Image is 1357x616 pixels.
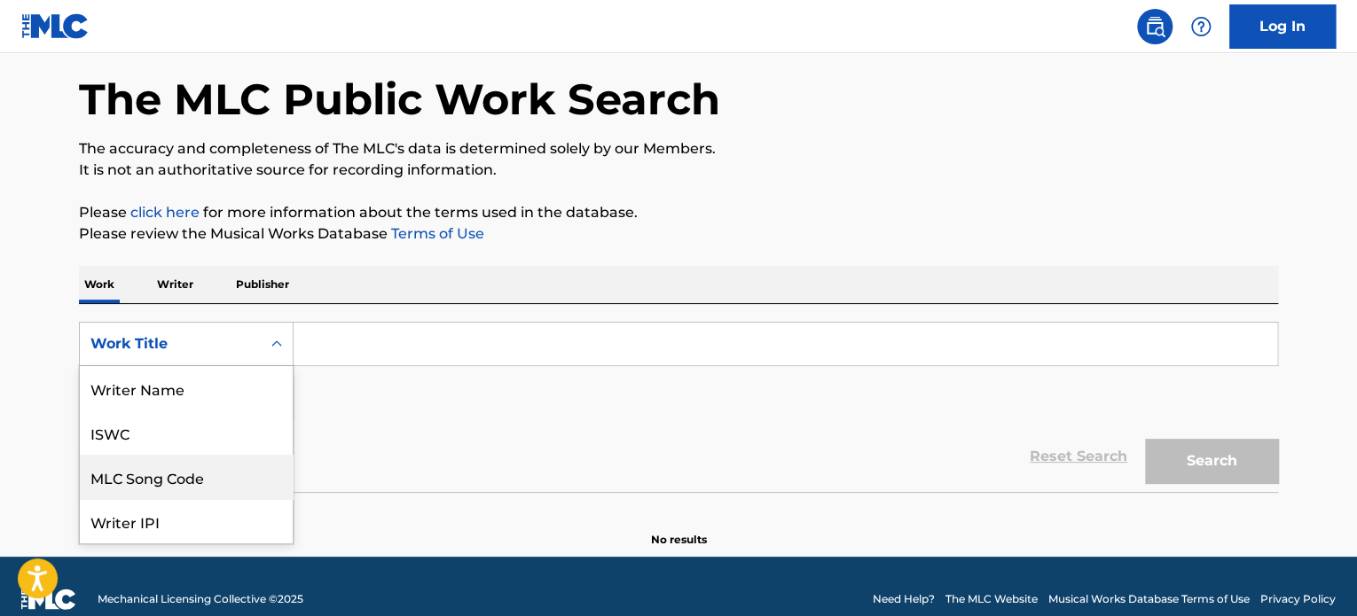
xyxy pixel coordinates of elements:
div: Writer IPI [80,499,293,543]
iframe: Chat Widget [1268,531,1357,616]
img: MLC Logo [21,13,90,39]
div: Publisher Name [80,543,293,588]
p: Please review the Musical Works Database [79,223,1278,245]
div: MLC Song Code [80,455,293,499]
div: ISWC [80,410,293,455]
h1: The MLC Public Work Search [79,73,720,126]
a: Need Help? [873,591,935,607]
p: It is not an authoritative source for recording information. [79,160,1278,181]
a: Log In [1229,4,1336,49]
span: Mechanical Licensing Collective © 2025 [98,591,303,607]
div: Writer Name [80,366,293,410]
a: click here [130,204,200,221]
a: Musical Works Database Terms of Use [1048,591,1250,607]
a: Privacy Policy [1260,591,1336,607]
p: Publisher [231,266,294,303]
img: search [1144,16,1165,37]
p: No results [651,511,707,548]
a: Public Search [1137,9,1173,44]
div: Help [1183,9,1219,44]
p: The accuracy and completeness of The MLC's data is determined solely by our Members. [79,138,1278,160]
img: help [1190,16,1212,37]
a: The MLC Website [945,591,1038,607]
img: logo [21,589,76,610]
p: Writer [152,266,199,303]
p: Please for more information about the terms used in the database. [79,202,1278,223]
div: Work Title [90,333,250,355]
form: Search Form [79,322,1278,492]
a: Terms of Use [388,225,484,242]
p: Work [79,266,120,303]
